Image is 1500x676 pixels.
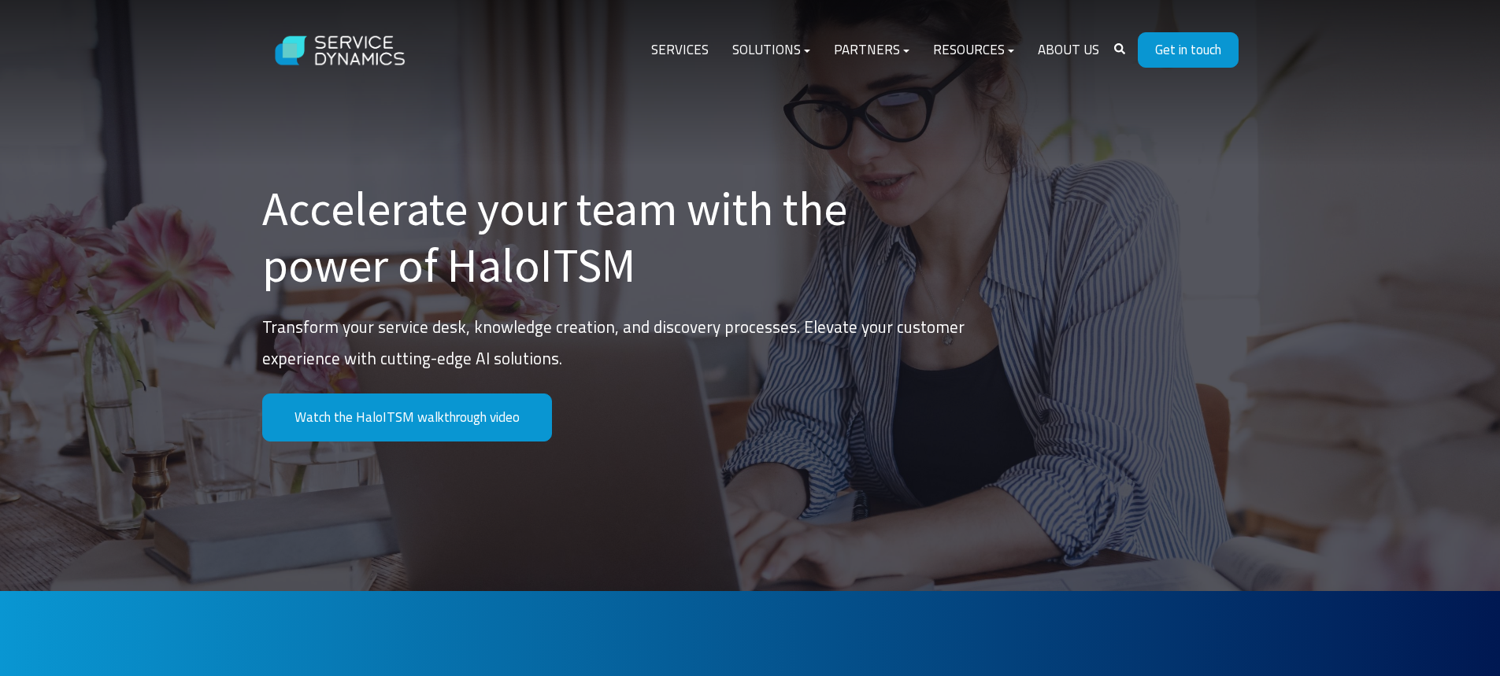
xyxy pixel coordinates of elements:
[262,312,979,375] p: Transform your service desk, knowledge creation, and discovery processes. Elevate your customer e...
[262,393,552,441] a: Watch the HaloITSM walkthrough video
[262,180,979,294] h1: Accelerate your team with the power of HaloITSM
[720,31,822,69] a: Solutions
[921,31,1026,69] a: Resources
[1026,31,1111,69] a: About Us
[639,31,720,69] a: Services
[639,31,1111,69] div: Navigation Menu
[1138,32,1239,68] a: Get in touch
[822,31,921,69] a: Partners
[262,20,420,81] img: Service Dynamics Logo - White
